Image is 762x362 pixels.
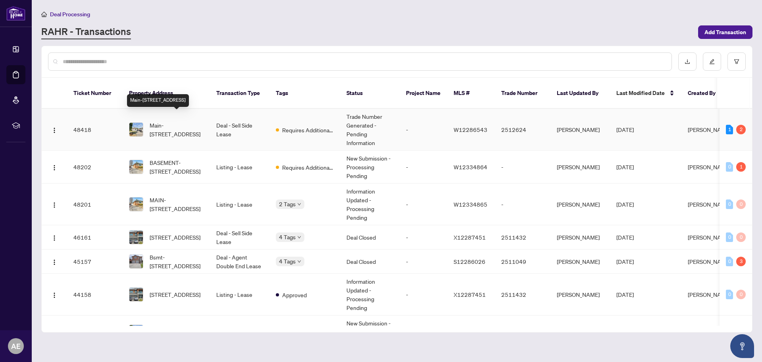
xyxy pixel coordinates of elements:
[150,121,204,138] span: Main-[STREET_ADDRESS]
[688,291,731,298] span: [PERSON_NAME]
[678,52,697,71] button: download
[51,292,58,298] img: Logo
[400,316,447,348] td: -
[616,89,665,97] span: Last Modified Date
[400,151,447,184] td: -
[400,274,447,316] td: -
[730,334,754,358] button: Open asap
[297,202,301,206] span: down
[48,161,61,173] button: Logo
[269,78,340,109] th: Tags
[688,201,731,208] span: [PERSON_NAME]
[616,201,634,208] span: [DATE]
[279,199,296,209] span: 2 Tags
[123,78,210,109] th: Property Address
[340,274,400,316] td: Information Updated - Processing Pending
[454,126,487,133] span: W12286543
[704,26,746,39] span: Add Transaction
[734,59,739,64] span: filter
[736,290,746,299] div: 0
[48,123,61,136] button: Logo
[48,288,61,301] button: Logo
[726,257,733,266] div: 0
[129,160,143,174] img: thumbnail-img
[48,255,61,268] button: Logo
[709,59,715,64] span: edit
[129,197,143,211] img: thumbnail-img
[495,316,550,348] td: 2512624
[340,78,400,109] th: Status
[454,234,486,241] span: X12287451
[129,255,143,268] img: thumbnail-img
[736,199,746,209] div: 0
[51,259,58,265] img: Logo
[681,78,729,109] th: Created By
[685,59,690,64] span: download
[11,341,21,352] span: AE
[210,184,269,225] td: Listing - Lease
[400,184,447,225] td: -
[616,258,634,265] span: [DATE]
[6,6,25,21] img: logo
[550,225,610,250] td: [PERSON_NAME]
[340,225,400,250] td: Deal Closed
[210,316,269,348] td: Listing - Lease
[726,232,733,242] div: 0
[495,109,550,151] td: 2512624
[727,52,746,71] button: filter
[279,257,296,266] span: 4 Tags
[41,25,131,39] a: RAHR - Transactions
[688,234,731,241] span: [PERSON_NAME]
[150,323,204,341] span: Main-[STREET_ADDRESS]
[48,198,61,211] button: Logo
[50,11,90,18] span: Deal Processing
[400,250,447,274] td: -
[150,253,204,270] span: Bsmt-[STREET_ADDRESS]
[210,109,269,151] td: Deal - Sell Side Lease
[688,258,731,265] span: [PERSON_NAME]
[550,316,610,348] td: [PERSON_NAME]
[610,78,681,109] th: Last Modified Date
[210,151,269,184] td: Listing - Lease
[550,151,610,184] td: [PERSON_NAME]
[150,233,200,242] span: [STREET_ADDRESS]
[282,163,334,172] span: Requires Additional Docs
[129,288,143,301] img: thumbnail-img
[67,109,123,151] td: 48418
[67,184,123,225] td: 48201
[48,325,61,338] button: Logo
[726,290,733,299] div: 0
[67,78,123,109] th: Ticket Number
[210,250,269,274] td: Deal - Agent Double End Lease
[67,225,123,250] td: 46161
[51,235,58,241] img: Logo
[210,78,269,109] th: Transaction Type
[129,230,143,244] img: thumbnail-img
[550,250,610,274] td: [PERSON_NAME]
[688,163,731,170] span: [PERSON_NAME]
[340,316,400,348] td: New Submission - Processing Pending
[48,231,61,244] button: Logo
[616,234,634,241] span: [DATE]
[51,202,58,208] img: Logo
[67,151,123,184] td: 48202
[736,232,746,242] div: 0
[279,232,296,242] span: 4 Tags
[297,235,301,239] span: down
[400,78,447,109] th: Project Name
[51,127,58,134] img: Logo
[210,225,269,250] td: Deal - Sell Side Lease
[550,109,610,151] td: [PERSON_NAME]
[150,158,204,176] span: BASEMENT-[STREET_ADDRESS]
[495,250,550,274] td: 2511049
[616,126,634,133] span: [DATE]
[454,258,485,265] span: S12286026
[736,125,746,134] div: 2
[41,12,47,17] span: home
[550,78,610,109] th: Last Updated By
[129,325,143,339] img: thumbnail-img
[340,250,400,274] td: Deal Closed
[340,184,400,225] td: Information Updated - Processing Pending
[400,109,447,151] td: -
[340,109,400,151] td: Trade Number Generated - Pending Information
